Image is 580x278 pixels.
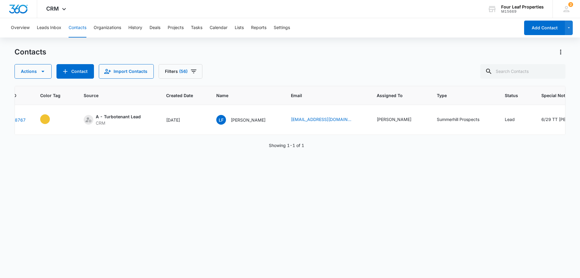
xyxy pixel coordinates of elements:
[96,120,141,126] div: CRM
[37,18,61,38] button: Leads Inbox
[179,69,188,74] span: (56)
[501,5,544,9] div: account name
[166,117,202,123] div: [DATE]
[84,113,152,126] div: Source - [object Object] - Select to Edit Field
[291,116,362,123] div: Email - lmarcialramirez@yahoo.com - Select to Edit Field
[69,18,86,38] button: Contacts
[568,2,573,7] span: 2
[251,18,266,38] button: Reports
[568,2,573,7] div: notifications count
[56,64,94,79] button: Add Contact
[210,18,227,38] button: Calendar
[150,18,160,38] button: Deals
[437,116,479,123] div: Summerhill Prospects
[524,21,565,35] button: Add Contact
[505,116,526,123] div: Status - Lead - Select to Edit Field
[269,142,304,149] p: Showing 1-1 of 1
[231,117,266,123] p: [PERSON_NAME]
[168,18,184,38] button: Projects
[274,18,290,38] button: Settings
[437,92,482,99] span: Type
[14,64,52,79] button: Actions
[505,92,518,99] span: Status
[94,18,121,38] button: Organizations
[191,18,202,38] button: Tasks
[235,18,244,38] button: Lists
[437,116,490,123] div: Type - Summerhill Prospects - Select to Edit Field
[128,18,142,38] button: History
[40,92,60,99] span: Color Tag
[377,116,422,123] div: Assigned To - Kelly Mursch - Select to Edit Field
[46,5,59,12] span: CRM
[99,64,154,79] button: Import Contacts
[84,92,143,99] span: Source
[40,114,61,124] div: - - Select to Edit Field
[291,116,351,123] a: [EMAIL_ADDRESS][DOMAIN_NAME]
[96,113,141,120] div: A - Turbotenant Lead
[556,47,565,57] button: Actions
[216,92,268,99] span: Name
[377,116,411,123] div: [PERSON_NAME]
[505,116,515,123] div: Lead
[377,92,414,99] span: Assigned To
[14,47,46,57] h1: Contacts
[216,115,276,125] div: Name - Luis Fernando Marcial-ramirez - Select to Edit Field
[480,64,565,79] input: Search Contacts
[166,92,193,99] span: Created Date
[11,18,30,38] button: Overview
[12,117,26,123] a: Navigate to contact details page for Luis Fernando Marcial-ramirez
[159,64,202,79] button: Filters
[501,9,544,14] div: account id
[291,92,353,99] span: Email
[216,115,226,125] span: LF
